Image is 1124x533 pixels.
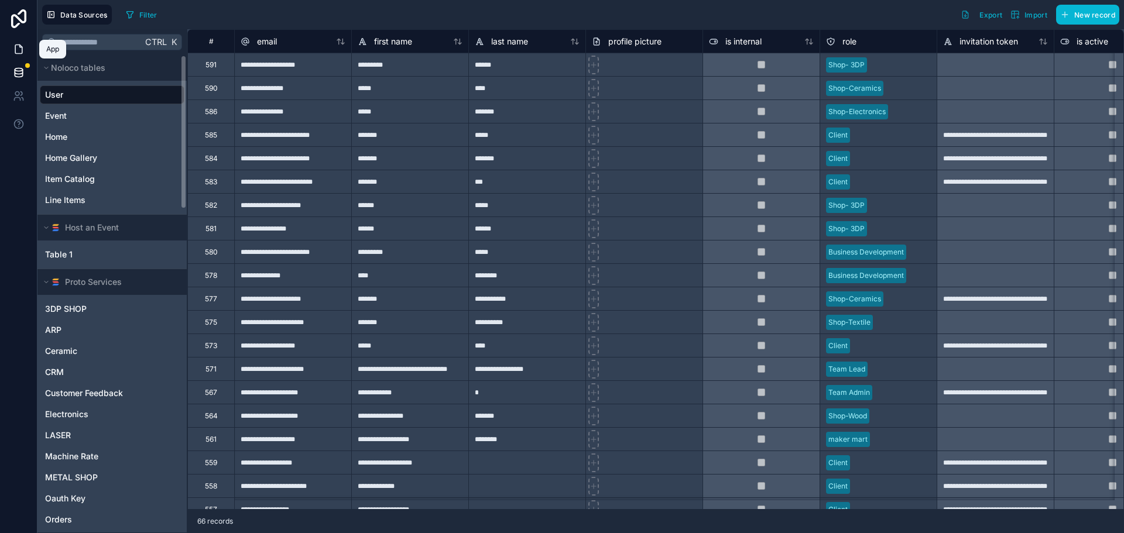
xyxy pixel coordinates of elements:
[197,37,225,46] div: #
[205,294,217,304] div: 577
[374,36,412,47] span: first name
[121,6,162,23] button: Filter
[608,36,662,47] span: profile picture
[491,36,528,47] span: last name
[828,247,904,257] div: Business Development
[205,154,218,163] div: 584
[205,107,217,116] div: 586
[828,200,865,211] div: Shop- 3DP
[957,5,1006,25] button: Export
[725,36,762,47] span: is internal
[205,505,217,514] div: 557
[828,387,870,398] div: Team Admin
[828,481,848,491] div: Client
[1006,5,1051,25] button: Import
[842,36,856,47] span: role
[1024,11,1047,19] span: Import
[144,35,168,49] span: Ctrl
[205,364,217,374] div: 571
[828,130,848,140] div: Client
[1074,11,1115,19] span: New record
[205,130,217,140] div: 585
[257,36,277,47] span: email
[205,388,217,397] div: 567
[205,458,217,467] div: 559
[205,224,217,233] div: 581
[828,434,868,445] div: maker mart
[205,341,217,350] div: 573
[205,318,217,327] div: 575
[205,271,217,280] div: 578
[828,223,865,234] div: Shop- 3DP
[828,83,881,94] div: Shop-Ceramics
[197,517,233,526] span: 66 records
[205,435,217,444] div: 561
[205,247,218,257] div: 580
[959,36,1018,47] span: invitation token
[828,294,881,304] div: Shop-Ceramics
[205,482,217,491] div: 558
[828,364,865,374] div: Team Lead
[205,201,217,210] div: 582
[42,5,112,25] button: Data Sources
[979,11,1002,19] span: Export
[828,177,848,187] div: Client
[1051,5,1119,25] a: New record
[828,106,886,117] div: Shop-Electronics
[1056,5,1119,25] button: New record
[828,270,904,281] div: Business Development
[205,411,218,421] div: 564
[828,153,848,164] div: Client
[60,11,108,19] span: Data Sources
[46,44,59,54] div: App
[828,60,865,70] div: Shop- 3DP
[828,341,848,351] div: Client
[205,60,217,70] div: 591
[828,458,848,468] div: Client
[205,84,218,93] div: 590
[1077,36,1108,47] span: is active
[139,11,157,19] span: Filter
[828,317,871,328] div: Shop-Textile
[828,504,848,515] div: Client
[828,411,867,421] div: Shop-Wood
[170,38,178,46] span: K
[205,177,217,187] div: 583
